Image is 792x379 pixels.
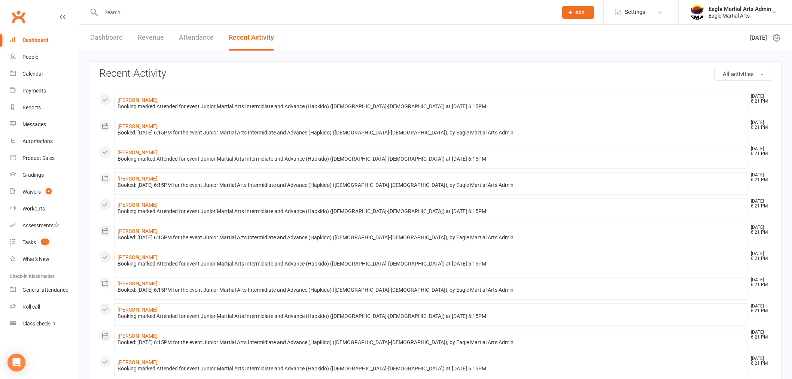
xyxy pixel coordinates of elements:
a: People [10,49,79,66]
a: Automations [10,133,79,150]
div: Dashboard [22,37,48,43]
div: Roll call [22,304,40,310]
div: Booked: [DATE] 6:15PM for the event Junior Martial Arts Intermidiate and Advance (Hapkido) ([DEMO... [118,287,744,293]
div: Booked: [DATE] 6:15PM for the event Junior Martial Arts Intermidiate and Advance (Hapkido) ([DEMO... [118,182,744,188]
div: Waivers [22,189,41,195]
a: Clubworx [9,7,28,26]
div: Booking marked Attended for event Junior Martial Arts Intermidiate and Advance (Hapkido) ([DEMOGR... [118,313,744,319]
div: Gradings [22,172,44,178]
a: [PERSON_NAME] [118,333,158,339]
div: Class check-in [22,321,55,327]
button: Add [562,6,594,19]
span: Add [575,9,585,15]
div: Automations [22,138,53,144]
h3: Recent Activity [99,68,772,79]
input: Search... [99,7,552,18]
a: Dashboard [10,32,79,49]
a: Assessments [10,217,79,234]
a: [PERSON_NAME] [118,202,158,208]
a: [PERSON_NAME] [118,123,158,129]
span: All activities [723,71,754,78]
div: People [22,54,38,60]
div: Booking marked Attended for event Junior Martial Arts Intermidiate and Advance (Hapkido) ([DEMOGR... [118,156,744,162]
div: General attendance [22,287,68,293]
a: [PERSON_NAME] [118,228,158,234]
a: Attendance [179,25,214,51]
div: Booked: [DATE] 6:15PM for the event Junior Martial Arts Intermidiate and Advance (Hapkido) ([DEMO... [118,130,744,136]
a: [PERSON_NAME] [118,281,158,286]
a: Roll call [10,298,79,315]
a: Class kiosk mode [10,315,79,332]
time: [DATE] 6:21 PM [747,304,772,313]
time: [DATE] 6:21 PM [747,146,772,156]
span: Settings [625,4,645,21]
time: [DATE] 6:21 PM [747,330,772,340]
span: [DATE] [750,33,767,42]
a: Calendar [10,66,79,82]
div: Tasks [22,239,36,245]
a: Revenue [138,25,164,51]
div: Payments [22,88,46,94]
time: [DATE] 6:21 PM [747,278,772,287]
div: Product Sales [22,155,55,161]
time: [DATE] 6:21 PM [747,251,772,261]
div: Open Intercom Messenger [7,354,25,372]
div: Booking marked Attended for event Junior Martial Arts Intermidiate and Advance (Hapkido) ([DEMOGR... [118,208,744,215]
a: [PERSON_NAME] [118,307,158,313]
a: Recent Activity [229,25,274,51]
a: [PERSON_NAME] [118,176,158,182]
a: Payments [10,82,79,99]
a: Product Sales [10,150,79,167]
div: Booking marked Attended for event Junior Martial Arts Intermidiate and Advance (Hapkido) ([DEMOGR... [118,261,744,267]
div: What's New [22,256,49,262]
div: Assessments [22,222,60,228]
span: 4 [46,188,52,194]
button: All activities [714,68,772,81]
div: Reports [22,104,41,110]
div: Booked: [DATE] 6:15PM for the event Junior Martial Arts Intermidiate and Advance (Hapkido) ([DEMO... [118,234,744,241]
div: Calendar [22,71,43,77]
a: [PERSON_NAME] [118,359,158,365]
a: [PERSON_NAME] [118,254,158,260]
a: What's New [10,251,79,268]
time: [DATE] 6:21 PM [747,356,772,366]
a: Dashboard [90,25,123,51]
a: General attendance kiosk mode [10,282,79,298]
time: [DATE] 6:21 PM [747,225,772,235]
a: [PERSON_NAME] [118,149,158,155]
div: Booked: [DATE] 6:15PM for the event Junior Martial Arts Intermidiate and Advance (Hapkido) ([DEMO... [118,339,744,346]
div: Workouts [22,206,45,212]
div: Booking marked Attended for event Junior Martial Arts Intermidiate and Advance (Hapkido) ([DEMOGR... [118,103,744,110]
div: Booking marked Attended for event Junior Martial Arts Intermidiate and Advance (Hapkido) ([DEMOGR... [118,366,744,372]
time: [DATE] 6:21 PM [747,94,772,104]
a: Waivers 4 [10,184,79,200]
a: Reports [10,99,79,116]
a: Gradings [10,167,79,184]
span: 11 [41,239,49,245]
a: Messages [10,116,79,133]
time: [DATE] 6:21 PM [747,173,772,182]
time: [DATE] 6:21 PM [747,120,772,130]
img: thumb_image1738041739.png [690,5,705,20]
a: Tasks 11 [10,234,79,251]
a: Workouts [10,200,79,217]
a: [PERSON_NAME] [118,97,158,103]
div: Messages [22,121,46,127]
div: Eagle Martial Arts Admin [709,6,771,12]
time: [DATE] 6:21 PM [747,199,772,209]
div: Eagle Martial Arts [709,12,771,19]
